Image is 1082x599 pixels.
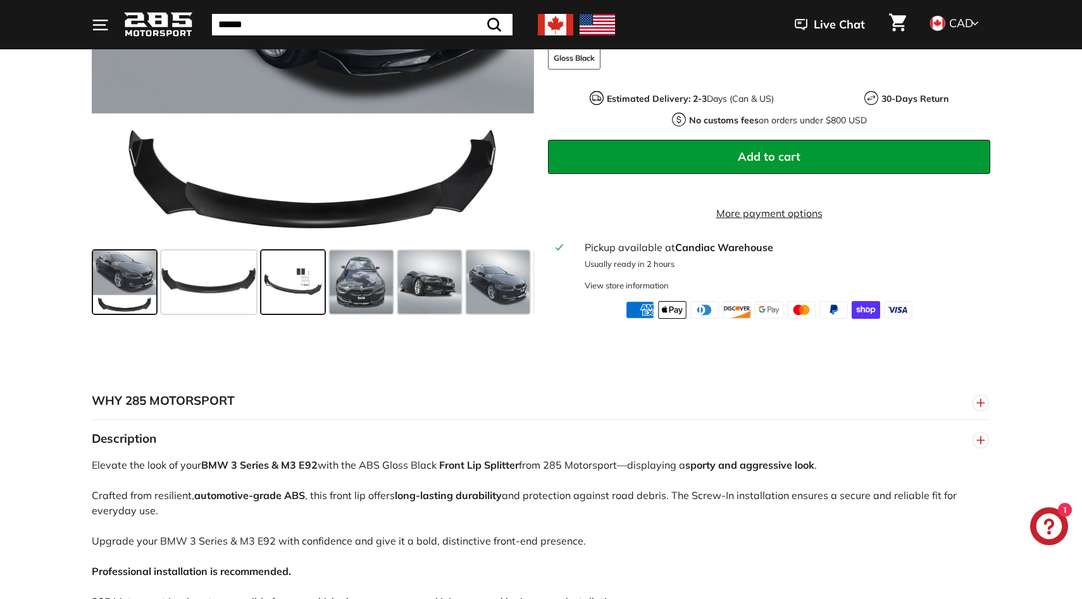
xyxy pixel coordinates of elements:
img: diners_club [690,301,719,319]
span: Add to cart [738,149,800,164]
div: View store information [585,280,669,292]
strong: 30-Days Return [881,93,948,104]
img: shopify_pay [852,301,880,319]
p: on orders under $800 USD [689,114,867,127]
span: Live Chat [814,16,865,33]
div: Pickup available at [585,240,983,255]
strong: No customs fees [689,114,759,126]
strong: Professional installation is recommended. [92,565,291,577]
img: master [787,301,816,319]
strong: automotive-grade ABS [194,489,305,502]
img: google_pay [755,301,783,319]
p: Days (Can & US) [607,92,774,106]
inbox-online-store-chat: Shopify online store chat [1026,507,1072,548]
strong: long-lasting durability [395,489,502,502]
strong: Candiac Warehouse [675,241,773,254]
strong: Estimated Delivery: 2-3 [607,93,707,104]
button: Description [92,420,990,458]
button: Add to cart [548,140,990,174]
span: CAD [949,16,973,30]
input: Search [212,14,513,35]
p: Usually ready in 2 hours [585,258,983,270]
a: More payment options [548,206,990,221]
strong: BMW 3 Series & M3 E92 [201,459,318,471]
button: WHY 285 MOTORSPORT [92,382,990,420]
button: Live Chat [778,9,881,40]
img: visa [884,301,912,319]
img: Logo_285_Motorsport_areodynamics_components [123,10,193,40]
strong: sporty and aggressive look [685,459,814,471]
img: discover [723,301,751,319]
img: paypal [819,301,848,319]
img: apple_pay [658,301,687,319]
a: Cart [881,3,914,46]
strong: Front Lip Splitter [439,459,519,471]
img: american_express [626,301,654,319]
